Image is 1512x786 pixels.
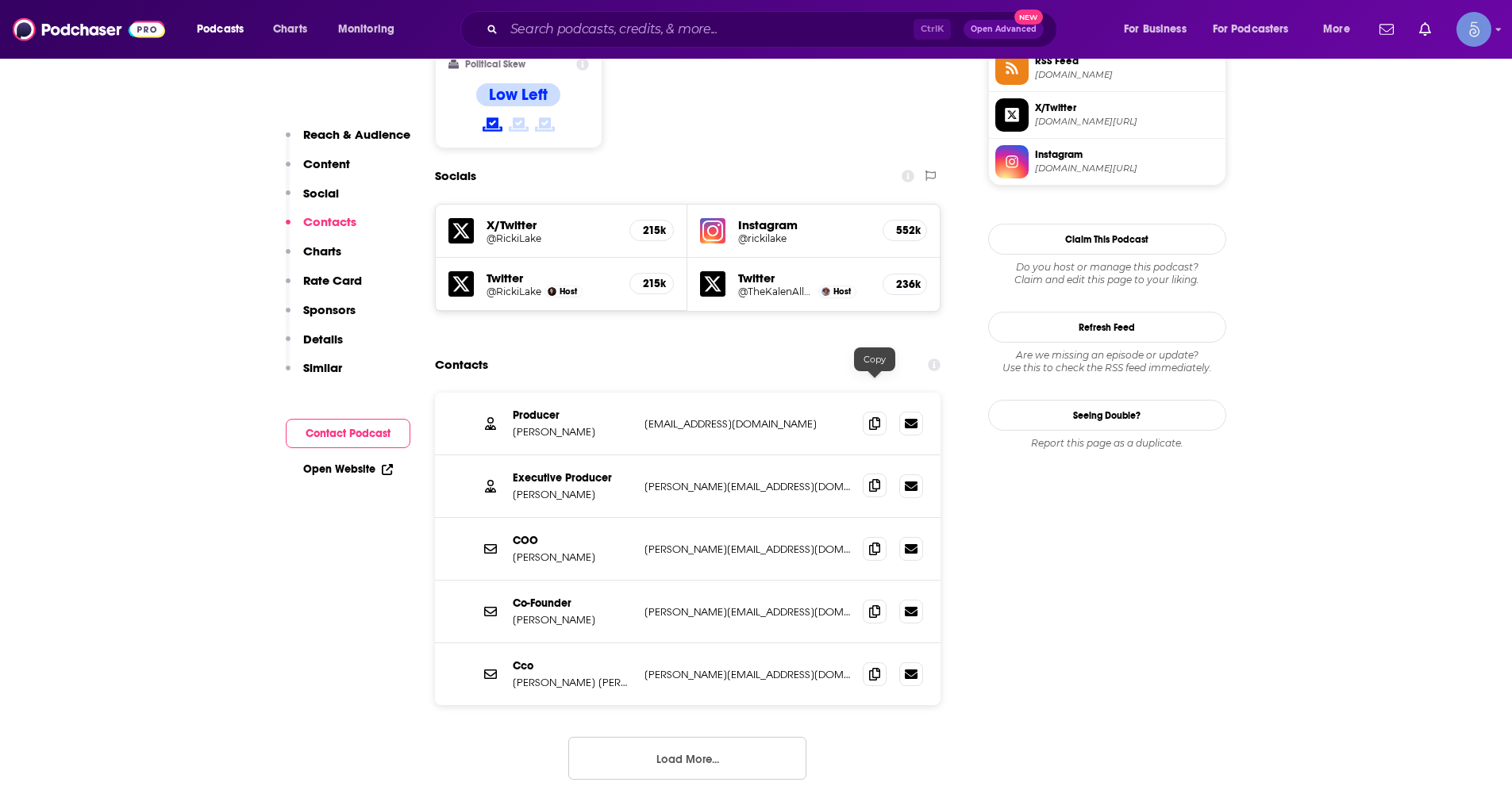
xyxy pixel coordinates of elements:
[513,659,632,673] p: Cco
[644,417,851,431] p: [EMAIL_ADDRESS][DOMAIN_NAME]
[487,286,541,297] a: @RickiLake
[1413,16,1437,43] a: Show notifications dropdown
[995,98,1219,132] a: X/Twitter[DOMAIN_NAME][URL]
[286,156,350,186] button: Content
[568,737,806,780] button: Load More...
[286,419,410,448] button: Contact Podcast
[738,217,870,232] h5: Instagram
[995,52,1219,85] a: RSS Feed[DOMAIN_NAME]
[504,17,914,42] input: Search podcasts, credits, & more...
[1113,17,1206,42] button: open menu
[303,186,339,201] p: Social
[186,17,264,42] button: open menu
[914,19,951,40] span: Ctrl K
[1035,148,1219,162] span: Instagram
[1323,18,1350,40] span: More
[1014,10,1043,25] span: New
[738,232,870,244] a: @rickilake
[1035,69,1219,81] span: omnycontent.com
[513,425,632,439] p: [PERSON_NAME]
[700,218,725,243] img: iconImage
[988,400,1226,431] a: Seeing Double?
[1373,16,1400,43] a: Show notifications dropdown
[988,349,1226,374] div: Are we missing an episode or update? Use this to check the RSS feed immediately.
[1456,12,1491,47] span: Logged in as Spiral5-G1
[435,161,476,191] h2: Socials
[303,127,410,142] p: Reach & Audience
[1456,12,1491,47] img: User Profile
[1456,12,1491,47] button: Show profile menu
[644,543,851,556] p: [PERSON_NAME][EMAIL_ADDRESS][DOMAIN_NAME]
[821,287,830,296] a: Kalen Allen
[489,85,548,105] h4: Low Left
[513,534,632,547] p: COO
[303,273,362,288] p: Rate Card
[475,11,1072,48] div: Search podcasts, credits, & more...
[513,471,632,485] p: Executive Producer
[1035,101,1219,115] span: X/Twitter
[286,332,343,361] button: Details
[513,676,632,689] p: [PERSON_NAME] [PERSON_NAME]
[1213,18,1289,40] span: For Podcasters
[854,347,895,371] div: Copy
[286,273,362,302] button: Rate Card
[548,287,556,296] img: Ricki Lake
[338,18,394,40] span: Monitoring
[995,145,1219,178] a: Instagram[DOMAIN_NAME][URL]
[1035,116,1219,128] span: twitter.com/RickiLake
[513,550,632,564] p: [PERSON_NAME]
[644,480,851,493] p: [PERSON_NAME][EMAIL_ADDRESS][DOMAIN_NAME]
[303,462,393,476] a: Open Website
[738,286,814,297] a: @TheKalenAllen
[1035,163,1219,174] span: instagram.com/rickilake
[303,156,350,171] p: Content
[988,261,1226,286] div: Claim and edit this page to your liking.
[964,20,1044,39] button: Open AdvancedNew
[988,261,1226,274] span: Do you host or manage this podcast?
[303,332,343,347] p: Details
[988,224,1226,255] button: Claim This Podcast
[327,17,415,42] button: open menu
[487,217,617,232] h5: X/Twitter
[513,488,632,501] p: [PERSON_NAME]
[286,214,356,243] button: Contacts
[286,302,356,332] button: Sponsors
[1202,17,1312,42] button: open menu
[273,18,307,40] span: Charts
[896,224,914,237] h5: 552k
[988,312,1226,343] button: Refresh Feed
[13,14,165,44] img: Podchaser - Follow, Share and Rate Podcasts
[896,278,914,291] h5: 236k
[303,360,342,375] p: Similar
[1312,17,1370,42] button: open menu
[303,243,341,259] p: Charts
[643,277,660,290] h5: 215k
[465,59,525,70] h2: Political Skew
[988,437,1226,450] div: Report this page as a duplicate.
[263,17,317,42] a: Charts
[513,613,632,627] p: [PERSON_NAME]
[560,286,577,297] span: Host
[513,596,632,610] p: Co-Founder
[644,605,851,619] p: [PERSON_NAME][EMAIL_ADDRESS][DOMAIN_NAME]
[286,127,410,156] button: Reach & Audience
[643,224,660,237] h5: 215k
[644,668,851,681] p: [PERSON_NAME][EMAIL_ADDRESS][DOMAIN_NAME]
[435,350,488,380] h2: Contacts
[833,286,851,297] span: Host
[286,360,342,389] button: Similar
[1124,18,1187,40] span: For Business
[971,25,1037,33] span: Open Advanced
[286,186,339,215] button: Social
[738,270,870,286] h5: Twitter
[303,214,356,229] p: Contacts
[197,18,244,40] span: Podcasts
[487,270,617,286] h5: Twitter
[487,232,617,244] a: @RickiLake
[286,243,341,273] button: Charts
